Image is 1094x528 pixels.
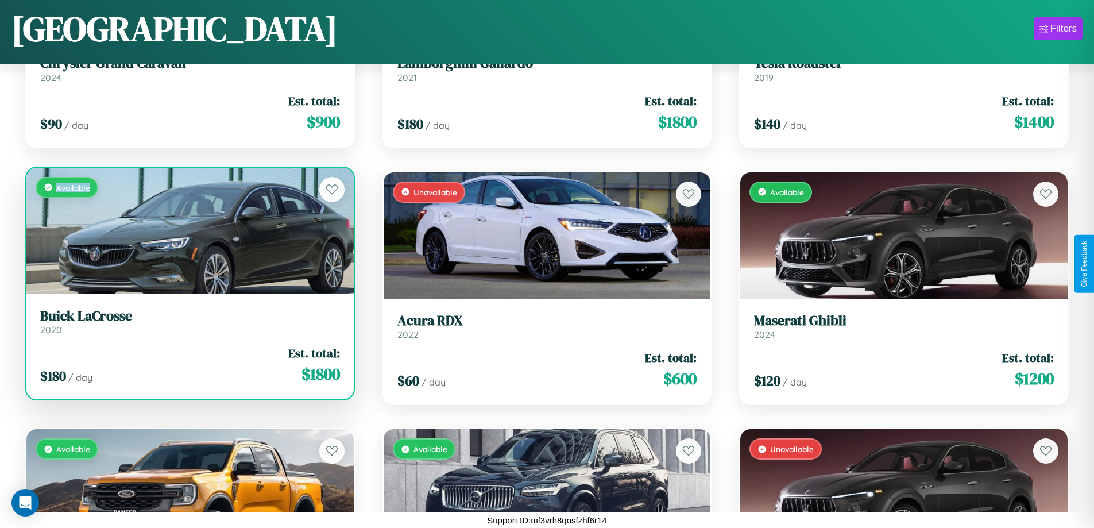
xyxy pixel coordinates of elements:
h3: Acura RDX [397,313,697,329]
span: Unavailable [770,444,814,454]
h3: Maserati Ghibli [754,313,1054,329]
span: Est. total: [645,93,697,109]
h3: Tesla Roadster [754,55,1054,72]
span: Available [56,183,90,192]
span: 2021 [397,72,417,83]
button: Filters [1034,17,1083,40]
a: Lamborghini Gallardo2021 [397,55,697,83]
a: Tesla Roadster2019 [754,55,1054,83]
span: / day [426,120,450,131]
span: / day [64,120,88,131]
span: 2022 [397,329,419,340]
span: Available [770,187,804,197]
span: $ 1800 [658,110,697,133]
a: Chrysler Grand Caravan2024 [40,55,340,83]
span: 2024 [754,329,775,340]
span: $ 120 [754,371,780,390]
a: Acura RDX2022 [397,313,697,341]
span: Available [56,444,90,454]
span: Est. total: [645,349,697,366]
span: $ 900 [307,110,340,133]
span: Est. total: [1002,349,1054,366]
span: Available [413,444,447,454]
span: Est. total: [288,345,340,361]
span: / day [422,376,446,388]
span: $ 60 [397,371,419,390]
span: $ 1400 [1014,110,1054,133]
h3: Chrysler Grand Caravan [40,55,340,72]
span: $ 1200 [1015,367,1054,390]
span: 2024 [40,72,61,83]
p: Support ID: mf3vrh8qosfzhf6r14 [487,512,606,528]
div: Give Feedback [1080,241,1088,287]
span: Unavailable [413,187,457,197]
div: Filters [1050,23,1077,34]
h3: Buick LaCrosse [40,308,340,325]
a: Buick LaCrosse2020 [40,308,340,336]
span: Est. total: [288,93,340,109]
span: $ 180 [397,114,423,133]
span: $ 1800 [301,363,340,386]
h1: [GEOGRAPHIC_DATA] [11,5,338,52]
div: Open Intercom Messenger [11,489,39,517]
span: / day [783,376,807,388]
span: $ 140 [754,114,780,133]
span: $ 600 [663,367,697,390]
span: / day [783,120,807,131]
a: Maserati Ghibli2024 [754,313,1054,341]
span: / day [68,372,92,383]
span: $ 180 [40,367,66,386]
span: Est. total: [1002,93,1054,109]
span: 2019 [754,72,774,83]
span: 2020 [40,324,62,336]
span: $ 90 [40,114,62,133]
h3: Lamborghini Gallardo [397,55,697,72]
